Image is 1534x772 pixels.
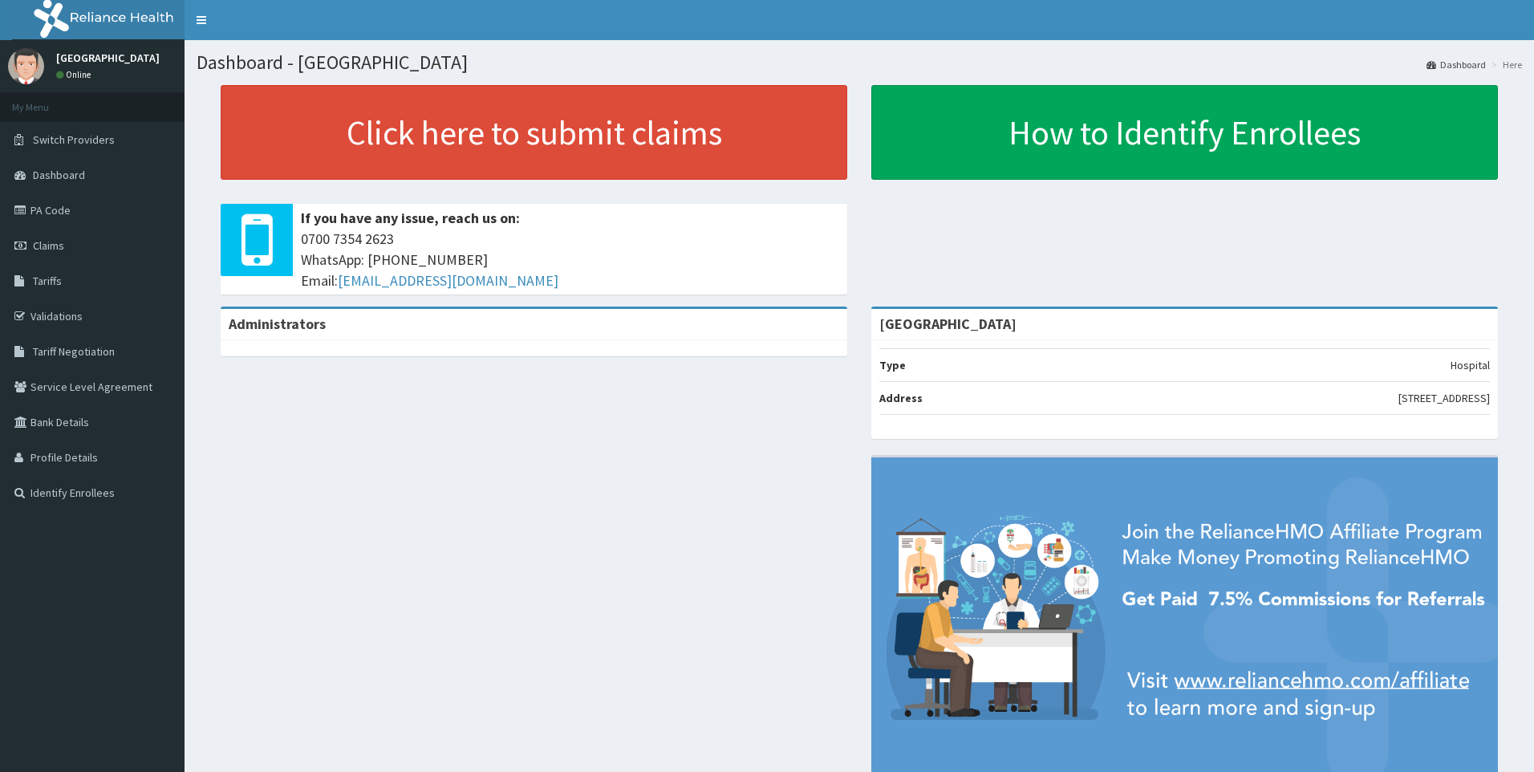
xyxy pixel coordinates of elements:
strong: [GEOGRAPHIC_DATA] [879,315,1017,333]
a: Online [56,69,95,80]
a: Dashboard [1426,58,1486,71]
a: Click here to submit claims [221,85,847,180]
li: Here [1487,58,1522,71]
span: Switch Providers [33,132,115,147]
span: Claims [33,238,64,253]
span: Tariffs [33,274,62,288]
p: Hospital [1451,357,1490,373]
img: User Image [8,48,44,84]
span: Tariff Negotiation [33,344,115,359]
b: Administrators [229,315,326,333]
b: Address [879,391,923,405]
span: 0700 7354 2623 WhatsApp: [PHONE_NUMBER] Email: [301,229,839,291]
a: How to Identify Enrollees [871,85,1498,180]
a: [EMAIL_ADDRESS][DOMAIN_NAME] [338,271,558,290]
b: Type [879,358,906,372]
p: [STREET_ADDRESS] [1398,390,1490,406]
b: If you have any issue, reach us on: [301,209,520,227]
span: Dashboard [33,168,85,182]
h1: Dashboard - [GEOGRAPHIC_DATA] [197,52,1522,73]
p: [GEOGRAPHIC_DATA] [56,52,160,63]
